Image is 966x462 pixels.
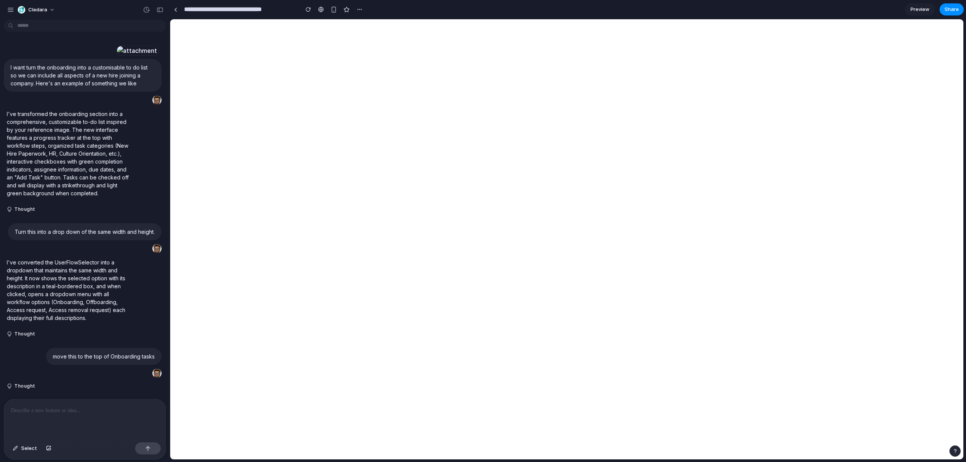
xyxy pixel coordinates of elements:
p: move this to the top of Onboarding tasks [53,352,155,360]
p: Turn this into a drop down of the same width and height. [15,228,155,236]
span: Share [944,6,959,13]
p: I've transformed the onboarding section into a comprehensive, customizable to-do list inspired by... [7,110,133,197]
p: I want turn the onboarding into a customisable to do list so we can include all aspects of a new ... [11,63,155,87]
span: Cledara [28,6,47,14]
a: Preview [905,3,935,15]
p: I've moved the AppListSection (showing the applications like 1Password, Bamboo HR, Cledara, etc.)... [7,398,133,438]
button: Cledara [15,4,59,16]
button: Select [9,442,41,454]
p: I've converted the UserFlowSelector into a dropdown that maintains the same width and height. It ... [7,258,133,322]
button: Share [940,3,964,15]
span: Select [21,445,37,452]
span: Preview [911,6,929,13]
